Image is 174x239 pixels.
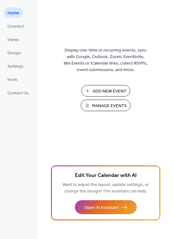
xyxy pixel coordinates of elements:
span: Want to adjust the layout, update settings, or change the design? The assistant can help. [62,181,149,196]
a: Home [4,7,23,18]
button: Open AI Assistant [75,200,137,214]
a: Form [4,74,21,84]
span: Edit Your Calendar with AI [75,171,137,180]
span: Open AI Assistant [84,205,119,211]
span: Connect [7,23,24,30]
span: Form [7,77,17,83]
a: Settings [4,61,27,71]
button: Add New Event [81,85,130,97]
a: Design [4,47,25,58]
span: Design [7,50,21,56]
span: Views [7,37,19,43]
span: Display one-time or recurring events, sync with Google, Outlook, Zoom, Eventbrite, Wix Events or ... [64,47,148,73]
a: Connect [4,21,28,31]
span: Add New Event [93,88,126,95]
span: Contact Us [7,90,29,97]
span: Home [7,10,19,16]
a: Views [4,34,23,44]
button: Manage Events [81,100,130,111]
span: Settings [7,63,24,70]
span: Manage Events [92,103,127,109]
a: Contact Us [4,88,32,98]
